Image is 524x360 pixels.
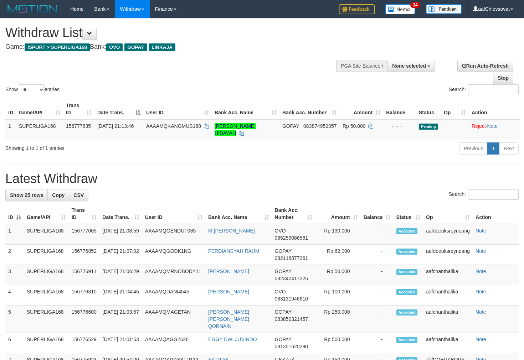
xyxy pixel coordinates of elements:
[493,72,513,84] a: Stop
[275,296,308,302] span: Copy 083131946610 to clipboard
[66,123,91,129] span: 156777635
[24,265,69,285] td: SUPERLIGA168
[385,4,415,14] img: Button%20Memo.svg
[16,119,63,140] td: SUPERLIGA168
[5,306,24,333] td: 5
[5,26,342,40] h1: Withdraw List
[208,309,249,329] a: [PERSON_NAME] [PERSON_NAME] QORNAIN
[5,224,24,245] td: 1
[142,224,205,245] td: AAAAMQGENDUT085
[410,2,420,8] span: 34
[97,123,134,129] span: [DATE] 21:13:46
[315,204,361,224] th: Amount: activate to sort column ascending
[69,245,100,265] td: 156776852
[315,333,361,353] td: Rp 500,000
[208,268,249,274] a: [PERSON_NAME]
[142,306,205,333] td: AAAAMQMAGETAN
[99,333,142,353] td: [DATE] 21:01:53
[208,228,255,234] a: M.[PERSON_NAME]
[16,99,63,119] th: Game/API: activate to sort column ascending
[69,224,100,245] td: 156777065
[5,172,519,186] h1: Latest Withdraw
[426,4,462,14] img: panduan.png
[457,60,513,72] a: Run Auto-Refresh
[476,289,486,294] a: Note
[423,265,473,285] td: aafchanthalika
[146,123,201,129] span: AAAAMQKANGMUS168
[343,123,366,129] span: Rp 50.000
[24,245,69,265] td: SUPERLIGA168
[208,248,260,254] a: FERDIANSYAH RAHM
[5,189,48,201] a: Show 25 rows
[69,265,100,285] td: 156776911
[476,268,486,274] a: Note
[99,224,142,245] td: [DATE] 21:08:59
[361,265,394,285] td: -
[5,333,24,353] td: 6
[5,285,24,306] td: 4
[212,99,279,119] th: Bank Acc. Name: activate to sort column ascending
[69,189,88,201] a: CSV
[24,306,69,333] td: SUPERLIGA168
[142,333,205,353] td: AAAAMQAGG2626
[99,245,142,265] td: [DATE] 21:07:02
[106,43,123,51] span: OVO
[423,204,473,224] th: Op: activate to sort column ascending
[5,84,60,95] label: Show entries
[5,245,24,265] td: 2
[396,228,418,234] span: Accepted
[275,235,308,241] span: Copy 085259086561 to clipboard
[315,224,361,245] td: Rp 130,000
[99,306,142,333] td: [DATE] 21:03:57
[142,285,205,306] td: AAAAMQDANI4545
[69,204,100,224] th: Trans ID: activate to sort column ascending
[468,189,519,200] input: Search:
[394,204,423,224] th: Status: activate to sort column ascending
[142,245,205,265] td: AAAAMQGODK1NG
[208,336,257,342] a: EGGY DWI JUVINDO
[449,189,519,200] label: Search:
[5,204,24,224] th: ID: activate to sort column descending
[423,333,473,353] td: aafchanthalika
[396,289,418,295] span: Accepted
[361,245,394,265] td: -
[5,265,24,285] td: 3
[361,306,394,333] td: -
[275,316,308,322] span: Copy 083850321457 to clipboard
[392,63,426,69] span: None selected
[473,204,519,224] th: Action
[25,43,90,51] span: ISPORT > SUPERLIGA168
[52,192,65,198] span: Copy
[476,248,486,254] a: Note
[361,224,394,245] td: -
[383,99,416,119] th: Balance
[69,333,100,353] td: 156776529
[469,119,520,140] td: ·
[476,309,486,315] a: Note
[361,204,394,224] th: Balance: activate to sort column ascending
[5,4,60,14] img: MOTION_logo.png
[24,285,69,306] td: SUPERLIGA168
[99,265,142,285] td: [DATE] 21:06:29
[315,306,361,333] td: Rp 250,000
[279,99,340,119] th: Bank Acc. Number: activate to sort column ascending
[441,99,469,119] th: Op: activate to sort column ascending
[449,84,519,95] label: Search:
[315,285,361,306] td: Rp 100,000
[5,43,342,51] h4: Game: Bank:
[476,228,486,234] a: Note
[24,204,69,224] th: Game/API: activate to sort column ascending
[340,99,383,119] th: Amount: activate to sort column ascending
[423,285,473,306] td: aafchanthalika
[99,204,142,224] th: Date Trans.: activate to sort column ascending
[336,60,387,72] div: PGA Site Balance /
[361,333,394,353] td: -
[423,306,473,333] td: aafchanthalika
[149,43,175,51] span: LINKAJA
[396,337,418,343] span: Accepted
[275,268,292,274] span: GOPAY
[73,192,84,198] span: CSV
[459,142,488,155] a: Previous
[416,99,441,119] th: Status
[282,123,299,129] span: GOPAY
